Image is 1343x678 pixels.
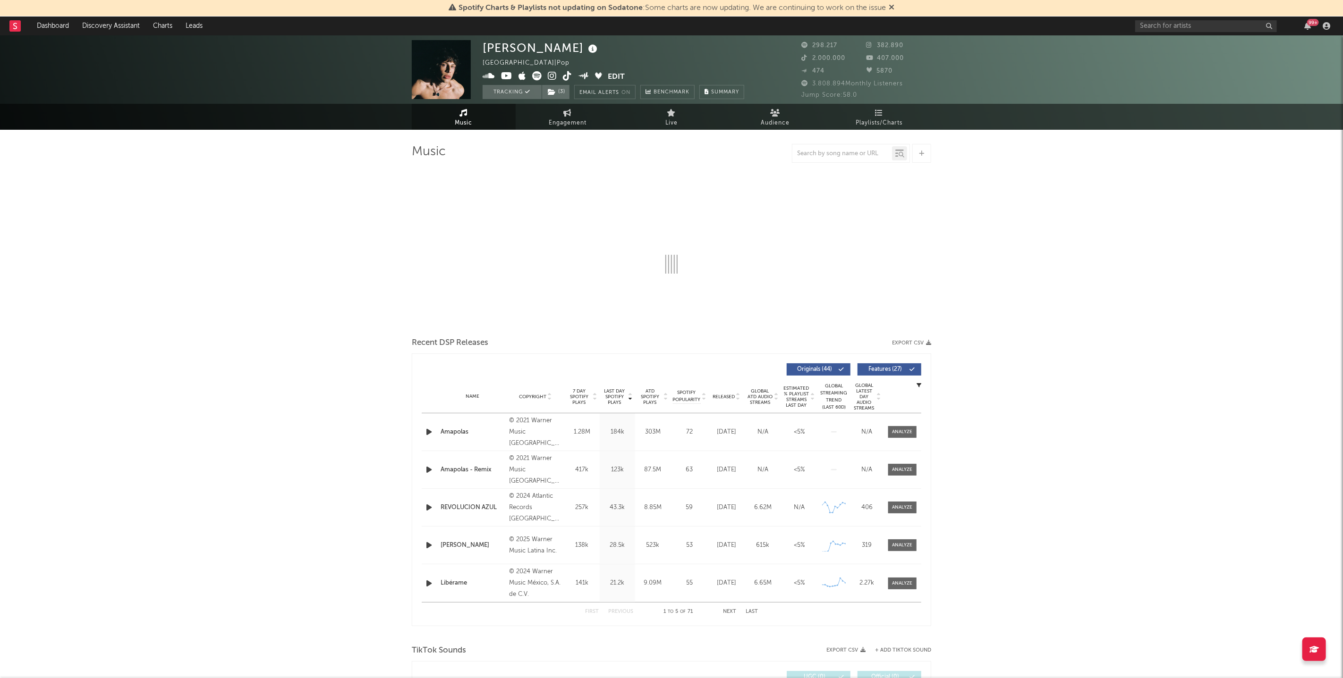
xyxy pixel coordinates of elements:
div: 9.09M [637,578,668,588]
span: Summary [711,90,739,95]
span: of [680,610,686,614]
button: Tracking [483,85,542,99]
button: Next [723,609,736,614]
div: 417k [567,465,597,475]
div: N/A [853,465,881,475]
span: Live [665,117,678,129]
a: Libérame [441,578,504,588]
div: N/A [747,465,779,475]
div: <5% [783,578,815,588]
span: Recent DSP Releases [412,337,488,349]
div: 59 [673,503,706,512]
div: © 2021 Warner Music [GEOGRAPHIC_DATA], S.L. [509,415,562,449]
span: Global Latest Day Audio Streams [853,383,875,411]
span: Engagement [549,117,586,129]
button: Previous [608,609,633,614]
div: © 2024 Atlantic Records [GEOGRAPHIC_DATA], S.L. [509,491,562,525]
div: 43.3k [602,503,633,512]
a: Live [620,104,723,130]
button: (3) [542,85,569,99]
a: Dashboard [30,17,76,35]
div: Amapolas - Remix [441,465,504,475]
div: 8.85M [637,503,668,512]
div: 184k [602,427,633,437]
div: 123k [602,465,633,475]
button: First [585,609,599,614]
div: 55 [673,578,706,588]
a: Benchmark [640,85,695,99]
span: Global ATD Audio Streams [747,388,773,405]
div: 21.2k [602,578,633,588]
a: REVOLUCION AZUL [441,503,504,512]
input: Search for artists [1135,20,1277,32]
div: 53 [673,541,706,550]
span: 3.808.894 Monthly Listeners [801,81,903,87]
div: [DATE] [711,578,742,588]
span: 2.000.000 [801,55,845,61]
span: 7 Day Spotify Plays [567,388,592,405]
div: 1.28M [567,427,597,437]
button: Last [746,609,758,614]
span: Audience [761,117,790,129]
a: Leads [179,17,209,35]
span: Benchmark [654,87,689,98]
span: Originals ( 44 ) [793,367,836,372]
div: [DATE] [711,427,742,437]
span: TikTok Sounds [412,645,466,656]
div: N/A [853,427,881,437]
div: 1 5 71 [652,606,704,618]
a: Charts [146,17,179,35]
div: 406 [853,503,881,512]
button: Edit [608,71,625,83]
div: Global Streaming Trend (Last 60D) [820,383,848,411]
a: Discovery Assistant [76,17,146,35]
a: [PERSON_NAME] [441,541,504,550]
div: © 2021 Warner Music [GEOGRAPHIC_DATA], S.L. [509,453,562,487]
span: 298.217 [801,42,837,49]
div: 2.27k [853,578,881,588]
span: to [668,610,673,614]
span: Dismiss [889,4,894,12]
button: + Add TikTok Sound [875,648,931,653]
button: 99+ [1304,22,1311,30]
button: Summary [699,85,744,99]
span: Spotify Popularity [673,389,701,403]
div: [GEOGRAPHIC_DATA] | Pop [483,58,580,69]
span: 474 [801,68,824,74]
div: 87.5M [637,465,668,475]
button: Originals(44) [787,363,850,376]
span: ATD Spotify Plays [637,388,663,405]
div: 319 [853,541,881,550]
a: Playlists/Charts [827,104,931,130]
div: 141k [567,578,597,588]
div: 63 [673,465,706,475]
em: On [621,90,630,95]
div: 99 + [1307,19,1319,26]
div: [DATE] [711,541,742,550]
a: Amapolas [441,427,504,437]
div: 303M [637,427,668,437]
span: : Some charts are now updating. We are continuing to work on the issue [459,4,886,12]
div: Name [441,393,504,400]
span: ( 3 ) [542,85,570,99]
a: Audience [723,104,827,130]
button: + Add TikTok Sound [866,648,931,653]
div: N/A [747,427,779,437]
span: Playlists/Charts [856,117,903,129]
button: Features(27) [858,363,921,376]
div: <5% [783,541,815,550]
div: © 2024 Warner Music México, S.A. de C.V. [509,566,562,600]
div: <5% [783,427,815,437]
div: <5% [783,465,815,475]
div: 6.62M [747,503,779,512]
div: 72 [673,427,706,437]
a: Engagement [516,104,620,130]
span: Estimated % Playlist Streams Last Day [783,385,809,408]
span: Spotify Charts & Playlists not updating on Sodatone [459,4,643,12]
div: 257k [567,503,597,512]
button: Export CSV [892,340,931,346]
div: © 2025 Warner Music Latina Inc. [509,534,562,557]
